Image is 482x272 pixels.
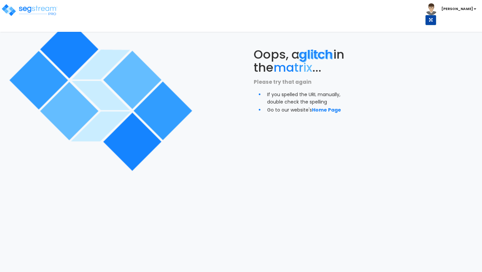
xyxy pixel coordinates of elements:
img: logo_pro_r.png [1,3,58,17]
li: If you spelled the URL manually, double check the spelling [267,90,349,105]
li: Go to our website's [267,105,349,114]
img: avatar.png [425,3,437,15]
span: ix [303,59,312,76]
span: Oops, a in the ... [254,46,344,76]
p: Please try that again [254,78,349,86]
span: ma [273,59,294,76]
span: tr [294,59,303,76]
span: glitch [300,46,333,63]
b: [PERSON_NAME] [441,6,473,11]
a: Home Page [312,107,341,113]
